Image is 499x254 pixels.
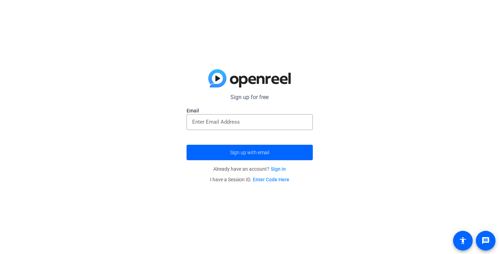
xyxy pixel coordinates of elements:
span: I have a Session ID. [210,177,289,182]
img: blue-gradient.svg [208,69,291,87]
a: Enter Code Here [253,177,289,182]
span: Already have an account? [213,166,286,172]
p: Sign up for free [187,93,313,102]
input: Enter Email Address [192,118,307,126]
label: Email [187,107,313,114]
a: Sign in [271,166,286,172]
mat-icon: accessibility [459,236,467,245]
mat-icon: message [481,236,490,245]
button: Sign up with email [187,145,313,160]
